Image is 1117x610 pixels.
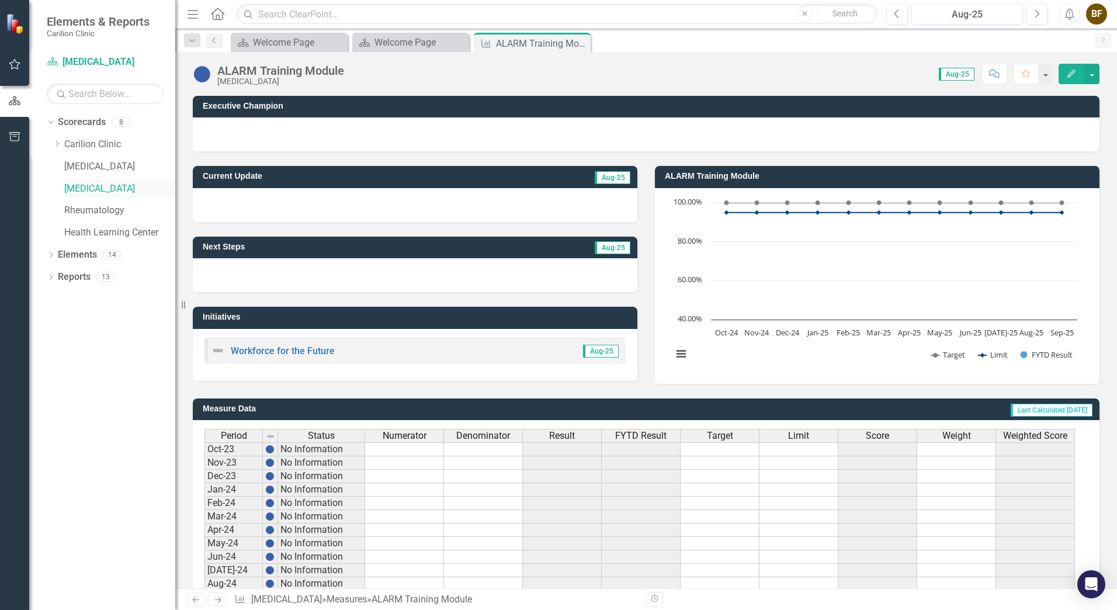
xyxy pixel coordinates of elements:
h3: Initiatives [203,313,632,321]
path: May-25, 100. Target. [938,200,942,205]
a: Rheumatology [64,204,175,217]
text: Jun-25 [959,327,981,338]
span: Numerator [383,431,426,441]
td: May-24 [204,537,263,550]
div: Chart. Highcharts interactive chart. [667,197,1088,372]
text: Mar-25 [866,327,891,338]
path: Mar-25, 95. Limit. [877,210,882,214]
img: No Information [193,65,211,84]
span: Result [549,431,575,441]
text: Aug-25 [1019,327,1043,338]
td: Nov-23 [204,456,263,470]
div: ALARM Training Module [496,36,588,51]
a: [MEDICAL_DATA] [47,56,164,69]
td: [DATE]-24 [204,564,263,577]
path: Jul-25, 95. Limit. [999,210,1004,214]
a: Elements [58,248,97,262]
div: ALARM Training Module [217,64,344,77]
td: No Information [278,537,365,550]
td: Dec-23 [204,470,263,483]
span: Elements & Reports [47,15,150,29]
td: Mar-24 [204,510,263,524]
span: Weighted Score [1003,431,1067,441]
button: View chart menu, Chart [673,346,689,362]
path: Feb-25, 100. Target. [847,200,851,205]
div: Open Intercom Messenger [1077,570,1105,598]
td: Aug-24 [204,577,263,591]
text: Oct-24 [715,327,738,338]
img: BgCOk07PiH71IgAAAABJRU5ErkJggg== [265,458,275,467]
span: Aug-25 [595,171,630,184]
span: Aug-25 [595,241,630,254]
text: Feb-25 [837,327,860,338]
input: Search Below... [47,84,164,104]
path: Apr-25, 100. Target. [907,200,912,205]
a: [MEDICAL_DATA] [251,594,322,605]
img: BgCOk07PiH71IgAAAABJRU5ErkJggg== [265,566,275,575]
text: May-25 [927,327,952,338]
span: Aug-25 [583,345,619,358]
img: BgCOk07PiH71IgAAAABJRU5ErkJggg== [265,539,275,548]
div: Welcome Page [374,35,466,50]
text: 100.00% [674,196,702,207]
path: Jun-25, 95. Limit. [969,210,973,214]
path: Feb-25, 95. Limit. [847,210,851,214]
svg: Interactive chart [667,197,1083,372]
path: Nov-24, 100. Target. [755,200,759,205]
h3: Next Steps [203,242,432,251]
img: BgCOk07PiH71IgAAAABJRU5ErkJggg== [265,445,275,454]
div: 8 [112,117,130,127]
a: Health Learning Center [64,226,175,240]
h3: Executive Champion [203,102,1094,110]
td: No Information [278,550,365,564]
text: [DATE]-25 [984,327,1018,338]
path: Dec-24, 100. Target. [785,200,790,205]
span: Target [707,431,733,441]
div: ALARM Training Module [372,594,472,605]
button: Aug-25 [911,4,1023,25]
a: Measures [327,594,367,605]
img: BgCOk07PiH71IgAAAABJRU5ErkJggg== [265,498,275,508]
path: Jan-25, 100. Target. [816,200,820,205]
text: Jan-25 [806,327,828,338]
img: ClearPoint Strategy [6,13,26,33]
div: Welcome Page [253,35,345,50]
span: Last Calculated [DATE] [1011,404,1092,417]
h3: Measure Data [203,404,551,413]
path: Oct-24, 100. Target. [724,200,729,205]
td: No Information [278,483,365,497]
text: Apr-25 [898,327,921,338]
input: Search ClearPoint... [237,4,877,25]
a: Carilion Clinic [64,138,175,151]
td: No Information [278,564,365,577]
img: BgCOk07PiH71IgAAAABJRU5ErkJggg== [265,485,275,494]
span: Period [221,431,247,441]
td: No Information [278,510,365,524]
h3: Current Update [203,172,468,181]
a: [MEDICAL_DATA] [64,160,175,174]
path: Jun-25, 100. Target. [969,200,973,205]
path: Oct-24, 95. Limit. [724,210,729,214]
img: BgCOk07PiH71IgAAAABJRU5ErkJggg== [265,472,275,481]
div: BF [1086,4,1107,25]
path: Jul-25, 100. Target. [999,200,1004,205]
div: 13 [96,272,115,282]
div: Aug-25 [915,8,1019,22]
text: 80.00% [678,235,702,246]
a: [MEDICAL_DATA] [64,182,175,196]
div: 14 [103,250,122,260]
path: Nov-24, 95. Limit. [755,210,759,214]
path: Dec-24, 95. Limit. [785,210,790,214]
span: Aug-25 [939,68,974,81]
g: Target, series 1 of 3. Line with 12 data points. [724,200,1064,205]
button: Search [816,6,875,22]
td: No Information [278,456,365,470]
path: Jan-25, 95. Limit. [816,210,820,214]
path: Aug-25, 95. Limit. [1029,210,1034,214]
path: Aug-25, 100. Target. [1029,200,1034,205]
td: Jan-24 [204,483,263,497]
div: » » [234,593,637,606]
img: BgCOk07PiH71IgAAAABJRU5ErkJggg== [265,552,275,562]
img: BgCOk07PiH71IgAAAABJRU5ErkJggg== [265,525,275,535]
td: No Information [278,577,365,591]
